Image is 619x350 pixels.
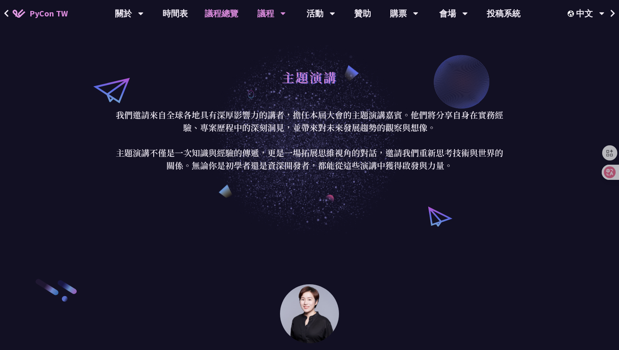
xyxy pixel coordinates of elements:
[29,7,68,20] span: PyCon TW
[114,109,505,172] p: 我們邀請來自全球各地具有深厚影響力的講者，擔任本屆大會的主題演講嘉賓。他們將分享自身在實務經驗、專案歷程中的深刻洞見，並帶來對未來發展趨勢的觀察與想像。 主題演講不僅是一次知識與經驗的傳遞，更是...
[13,9,25,18] img: Home icon of PyCon TW 2025
[568,11,576,17] img: Locale Icon
[282,64,337,90] h1: 主題演講
[280,284,339,343] img: 林滿新
[4,3,76,24] a: PyCon TW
